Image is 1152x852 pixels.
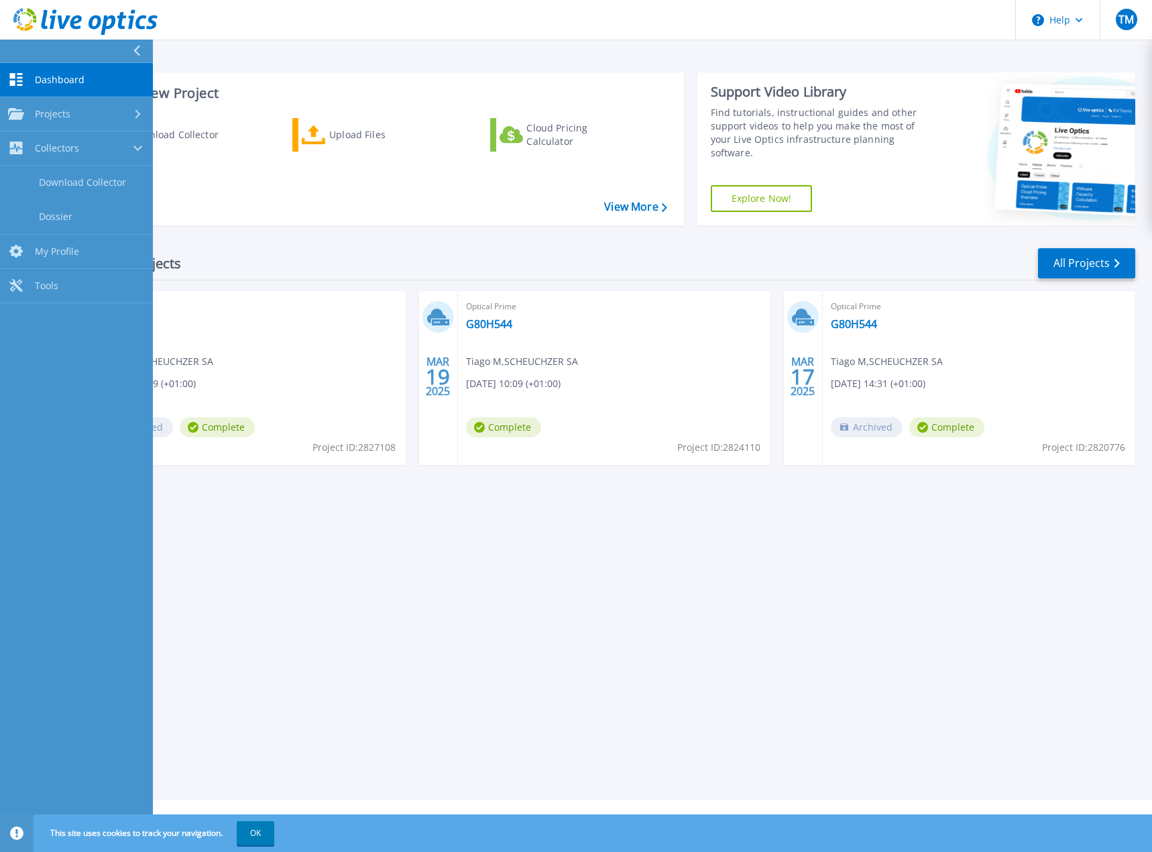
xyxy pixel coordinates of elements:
[711,185,813,212] a: Explore Now!
[425,352,451,401] div: MAR 2025
[129,121,237,148] div: Download Collector
[711,83,933,101] div: Support Video Library
[1038,248,1135,278] a: All Projects
[312,440,396,455] span: Project ID: 2827108
[35,142,79,154] span: Collectors
[101,354,213,369] span: Tiago M , SCHEUCHZER SA
[831,317,877,331] a: G80H544
[604,201,667,213] a: View More
[35,280,58,292] span: Tools
[237,821,274,845] button: OK
[35,108,70,120] span: Projects
[180,417,255,437] span: Complete
[490,118,640,152] a: Cloud Pricing Calculator
[909,417,984,437] span: Complete
[35,74,84,86] span: Dashboard
[677,440,760,455] span: Project ID: 2824110
[466,299,762,314] span: Optical Prime
[37,821,274,845] span: This site uses cookies to track your navigation.
[35,246,79,258] span: My Profile
[466,317,512,331] a: G80H544
[466,354,578,369] span: Tiago M , SCHEUCHZER SA
[292,118,442,152] a: Upload Files
[831,417,903,437] span: Archived
[466,417,541,437] span: Complete
[466,376,561,391] span: [DATE] 10:09 (+01:00)
[831,354,943,369] span: Tiago M , SCHEUCHZER SA
[426,371,450,382] span: 19
[1118,14,1134,25] span: TM
[790,352,815,401] div: MAR 2025
[526,121,634,148] div: Cloud Pricing Calculator
[791,371,815,382] span: 17
[95,118,245,152] a: Download Collector
[329,121,437,148] div: Upload Files
[711,106,933,160] div: Find tutorials, instructional guides and other support videos to help you make the most of your L...
[101,299,398,314] span: Optical Prime
[831,299,1127,314] span: Optical Prime
[1042,440,1125,455] span: Project ID: 2820776
[831,376,925,391] span: [DATE] 14:31 (+01:00)
[95,86,667,101] h3: Start a New Project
